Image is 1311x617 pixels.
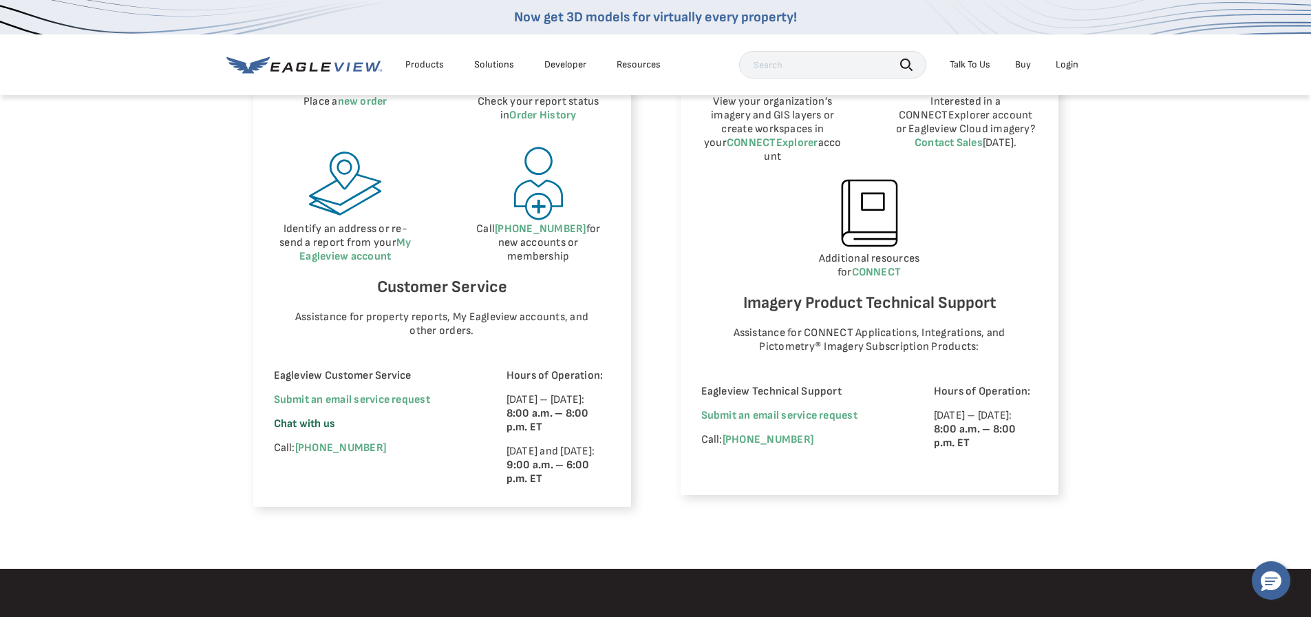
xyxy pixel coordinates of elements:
[727,136,818,149] a: CONNECTExplorer
[299,236,411,263] a: My Eagleview account
[934,423,1016,450] strong: 8:00 a.m. – 8:00 p.m. ET
[474,59,514,71] div: Solutions
[1252,561,1290,600] button: Hello, have a question? Let’s chat.
[287,311,597,338] p: Assistance for property reports, My Eagleview accounts, and other orders.
[507,459,590,485] strong: 9:00 a.m. – 6:00 p.m. ET
[338,95,387,108] a: new order
[274,222,418,264] p: Identify an address or re-send a report from your
[514,9,797,25] a: Now get 3D models for virtually every property!
[274,393,430,406] a: Submit an email service request
[467,222,610,264] p: Call for new accounts or membership
[507,445,610,486] p: [DATE] and [DATE]:
[950,59,990,71] div: Talk To Us
[274,369,469,383] p: Eagleview Customer Service
[723,433,813,446] a: [PHONE_NUMBER]
[274,417,336,430] span: Chat with us
[701,433,896,447] p: Call:
[701,95,845,164] p: View your organization’s imagery and GIS layers or create workspaces in your account
[617,59,661,71] div: Resources
[295,441,386,454] a: [PHONE_NUMBER]
[701,409,857,422] a: Submit an email service request
[1015,59,1031,71] a: Buy
[544,59,586,71] a: Developer
[1056,59,1078,71] div: Login
[934,385,1038,399] p: Hours of Operation:
[701,290,1038,316] h6: Imagery Product Technical Support
[701,385,896,399] p: Eagleview Technical Support
[274,441,469,455] p: Call:
[274,274,610,300] h6: Customer Service
[852,266,902,279] a: CONNECT
[739,51,926,79] input: Search
[405,59,444,71] div: Products
[915,136,983,149] a: Contact Sales
[467,95,610,123] p: Check your report status in
[507,369,610,383] p: Hours of Operation:
[495,222,586,236] a: [PHONE_NUMBER]
[507,407,589,434] strong: 8:00 a.m. – 8:00 p.m. ET
[894,95,1038,150] p: Interested in a CONNECTExplorer account or Eagleview Cloud imagery? [DATE].
[714,326,1024,354] p: Assistance for CONNECT Applications, Integrations, and Pictometry® Imagery Subscription Products:
[509,109,576,122] a: Order History
[507,393,610,435] p: [DATE] – [DATE]:
[274,95,418,109] p: Place a
[934,409,1038,450] p: [DATE] – [DATE]:
[701,252,1038,280] p: Additional resources for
